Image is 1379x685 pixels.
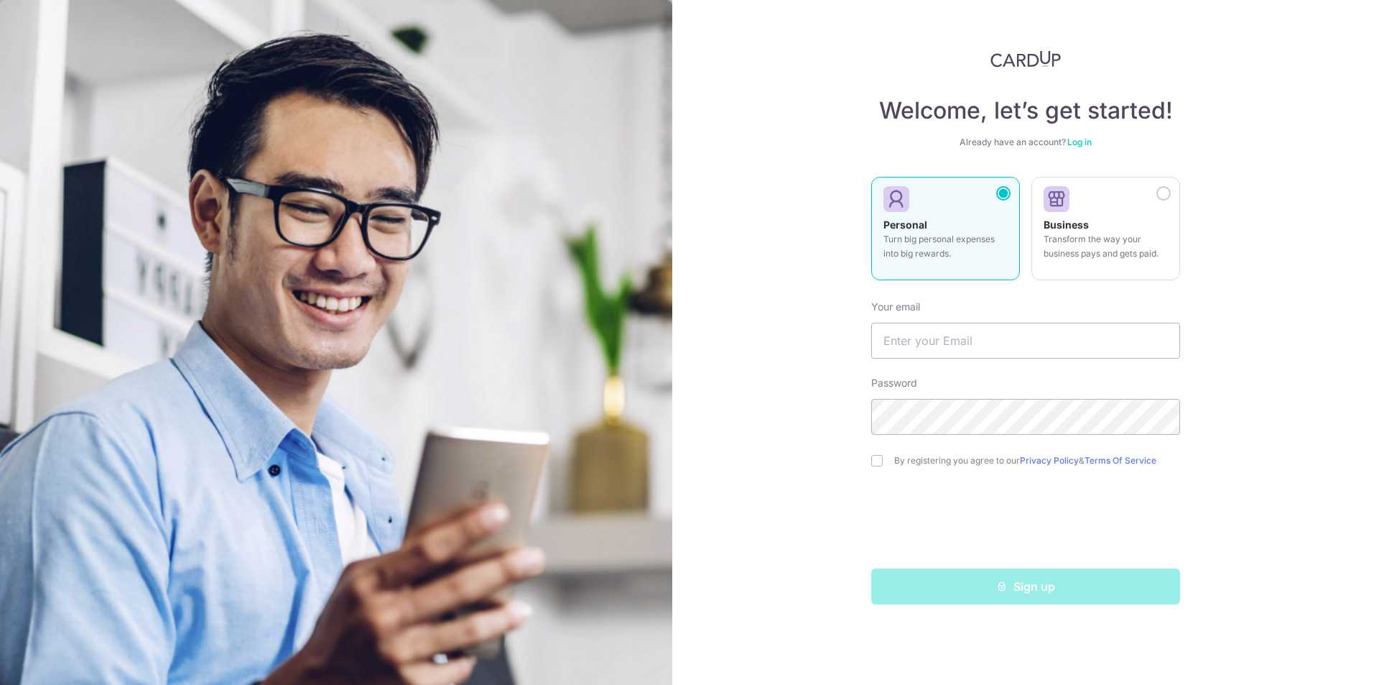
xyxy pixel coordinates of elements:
[871,96,1180,125] h4: Welcome, let’s get started!
[1044,232,1168,261] p: Transform the way your business pays and gets paid.
[916,495,1135,551] iframe: reCAPTCHA
[1020,455,1079,466] a: Privacy Policy
[871,177,1020,289] a: Personal Turn big personal expenses into big rewards.
[871,376,917,390] label: Password
[894,455,1180,466] label: By registering you agree to our &
[1031,177,1180,289] a: Business Transform the way your business pays and gets paid.
[871,323,1180,359] input: Enter your Email
[871,137,1180,148] div: Already have an account?
[1044,219,1089,231] strong: Business
[883,219,927,231] strong: Personal
[990,50,1061,68] img: CardUp Logo
[1085,455,1156,466] a: Terms Of Service
[1067,137,1092,147] a: Log in
[883,232,1008,261] p: Turn big personal expenses into big rewards.
[871,300,920,314] label: Your email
